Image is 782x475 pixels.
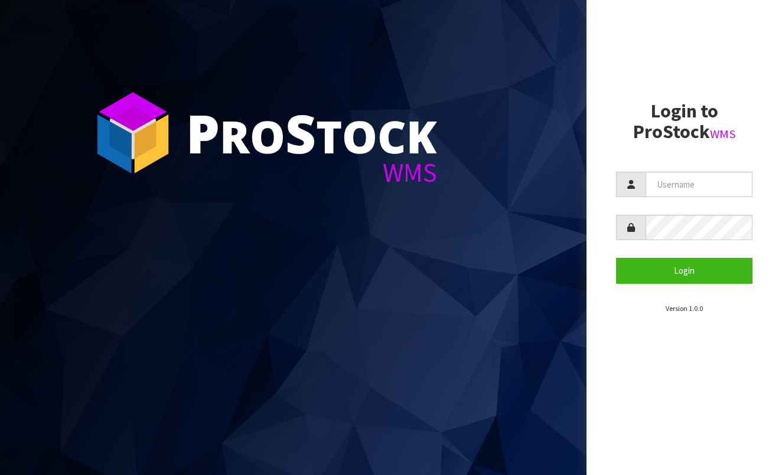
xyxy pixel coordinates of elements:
span: P [186,97,220,169]
img: ProStock Cube [89,89,177,177]
div: ro tock [186,106,437,159]
input: Username [646,172,752,197]
small: WMS [710,126,736,142]
small: Version 1.0.0 [666,304,703,313]
span: S [285,97,316,169]
button: Login [616,258,752,283]
h2: Login to ProStock [616,101,752,142]
div: WMS [186,159,437,186]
